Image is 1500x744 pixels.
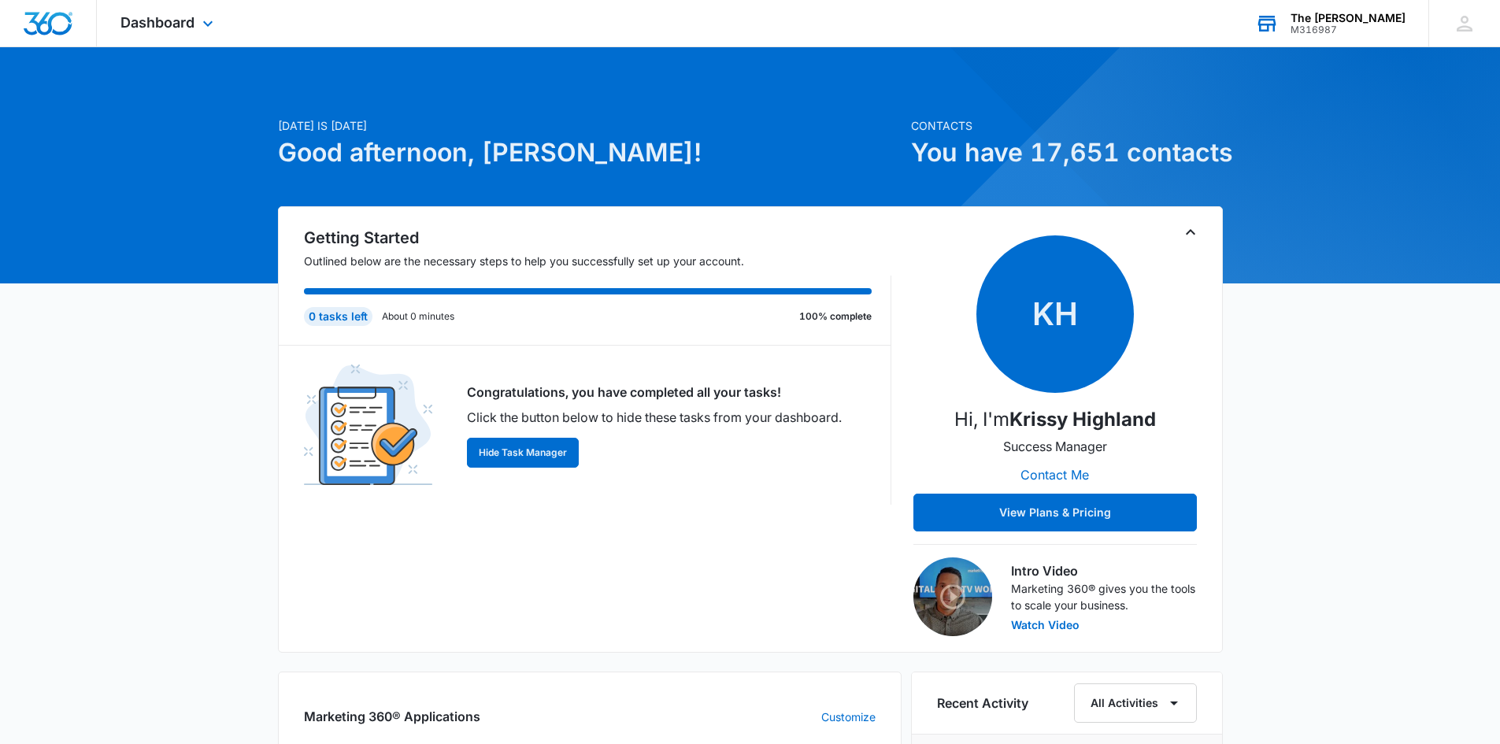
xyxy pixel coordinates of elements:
[278,117,902,134] p: [DATE] is [DATE]
[954,405,1156,434] p: Hi, I'm
[799,309,872,324] p: 100% complete
[1074,683,1197,723] button: All Activities
[304,707,480,726] h2: Marketing 360® Applications
[1291,12,1406,24] div: account name
[467,438,579,468] button: Hide Task Manager
[120,14,194,31] span: Dashboard
[1011,580,1197,613] p: Marketing 360® gives you the tools to scale your business.
[467,383,842,402] p: Congratulations, you have completed all your tasks!
[1003,437,1107,456] p: Success Manager
[911,117,1223,134] p: Contacts
[304,307,372,326] div: 0 tasks left
[1005,456,1105,494] button: Contact Me
[821,709,876,725] a: Customize
[911,134,1223,172] h1: You have 17,651 contacts
[1009,408,1156,431] strong: Krissy Highland
[1011,561,1197,580] h3: Intro Video
[913,494,1197,531] button: View Plans & Pricing
[976,235,1134,393] span: KH
[913,557,992,636] img: Intro Video
[937,694,1028,713] h6: Recent Activity
[382,309,454,324] p: About 0 minutes
[1291,24,1406,35] div: account id
[1011,620,1080,631] button: Watch Video
[304,226,891,250] h2: Getting Started
[278,134,902,172] h1: Good afternoon, [PERSON_NAME]!
[1181,223,1200,242] button: Toggle Collapse
[467,408,842,427] p: Click the button below to hide these tasks from your dashboard.
[304,253,891,269] p: Outlined below are the necessary steps to help you successfully set up your account.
